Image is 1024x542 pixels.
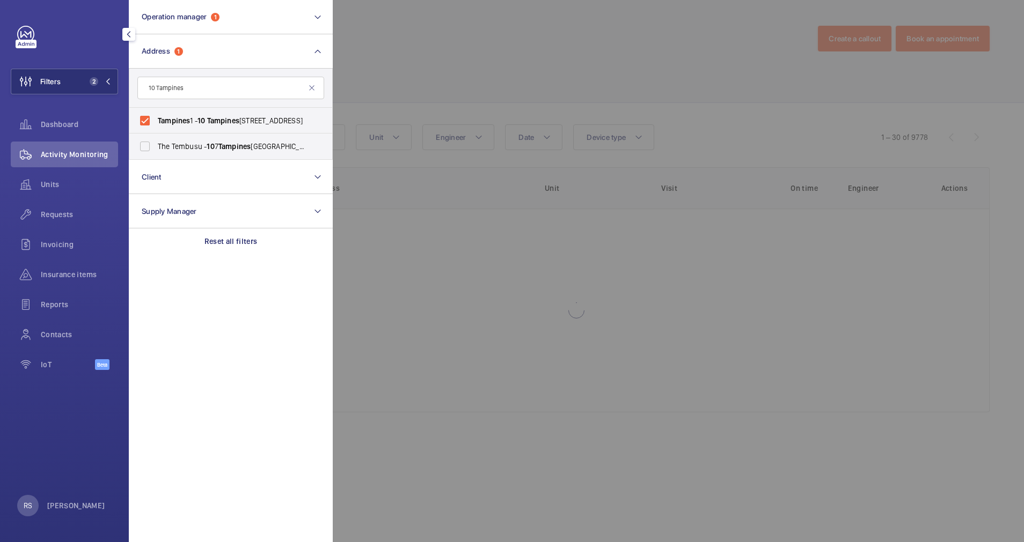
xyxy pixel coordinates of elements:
span: Beta [95,359,109,370]
span: Requests [41,209,118,220]
span: 2 [90,77,98,86]
span: Reports [41,299,118,310]
span: Units [41,179,118,190]
p: RS [24,500,32,511]
p: [PERSON_NAME] [47,500,105,511]
span: Activity Monitoring [41,149,118,160]
span: Contacts [41,329,118,340]
button: Filters2 [11,69,118,94]
span: IoT [41,359,95,370]
span: Invoicing [41,239,118,250]
span: Filters [40,76,61,87]
span: Dashboard [41,119,118,130]
span: Insurance items [41,269,118,280]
